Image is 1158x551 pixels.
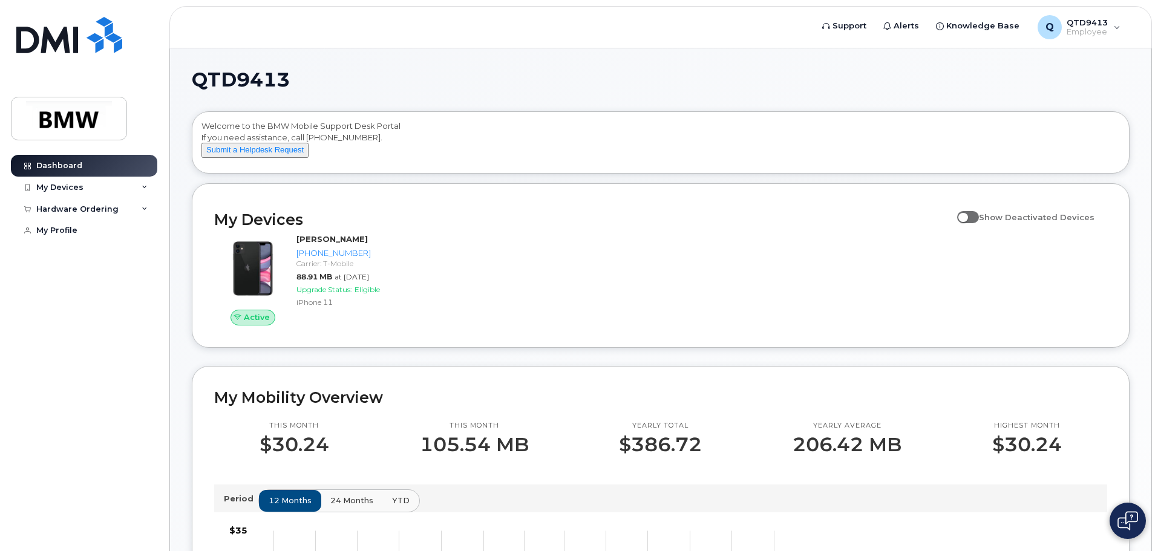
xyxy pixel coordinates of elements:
p: 206.42 MB [793,434,901,455]
div: Welcome to the BMW Mobile Support Desk Portal If you need assistance, call [PHONE_NUMBER]. [201,120,1120,169]
div: iPhone 11 [296,297,422,307]
span: Active [244,311,270,323]
span: Eligible [355,285,380,294]
span: Upgrade Status: [296,285,352,294]
input: Show Deactivated Devices [957,206,967,215]
p: $30.24 [260,434,329,455]
p: $386.72 [619,434,702,455]
p: Yearly total [619,421,702,431]
p: This month [420,421,529,431]
span: at [DATE] [335,272,369,281]
strong: [PERSON_NAME] [296,234,368,244]
p: 105.54 MB [420,434,529,455]
span: Show Deactivated Devices [979,212,1094,222]
button: Submit a Helpdesk Request [201,143,309,158]
p: Highest month [992,421,1062,431]
span: YTD [392,495,410,506]
div: [PHONE_NUMBER] [296,247,422,259]
h2: My Devices [214,210,951,229]
tspan: $35 [229,525,247,536]
p: This month [260,421,329,431]
h2: My Mobility Overview [214,388,1107,406]
span: 88.91 MB [296,272,332,281]
span: 24 months [330,495,373,506]
p: Yearly average [793,421,901,431]
a: Submit a Helpdesk Request [201,145,309,154]
p: Period [224,493,258,504]
a: Active[PERSON_NAME][PHONE_NUMBER]Carrier: T-Mobile88.91 MBat [DATE]Upgrade Status:EligibleiPhone 11 [214,233,427,325]
span: QTD9413 [192,71,290,89]
div: Carrier: T-Mobile [296,258,422,269]
p: $30.24 [992,434,1062,455]
img: iPhone_11.jpg [224,240,282,298]
img: Open chat [1117,511,1138,530]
